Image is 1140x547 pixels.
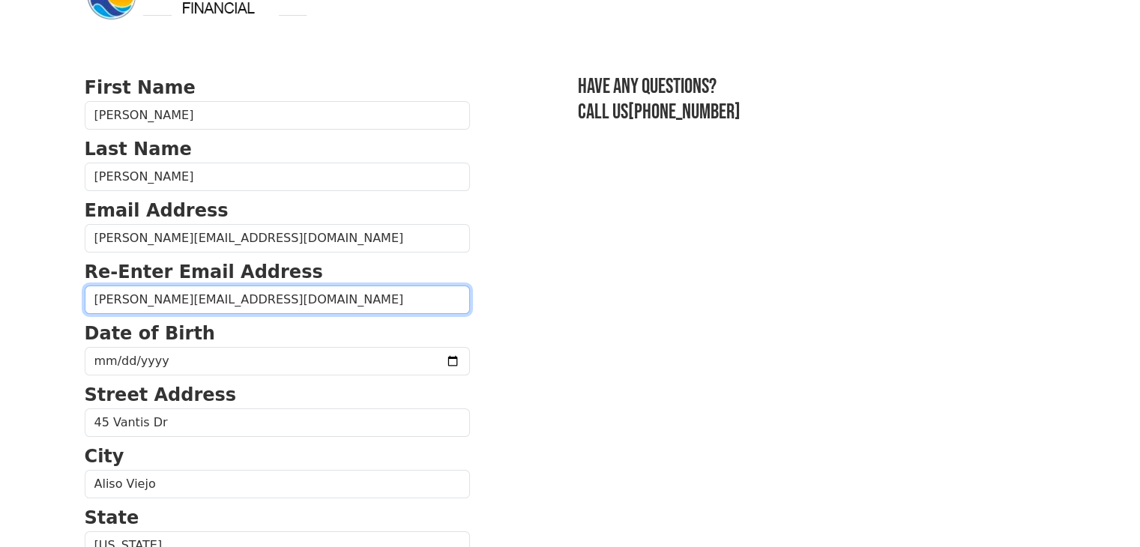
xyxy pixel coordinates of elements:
[85,384,237,405] strong: Street Address
[85,285,470,314] input: Re-Enter Email Address
[578,74,1056,100] h3: Have any questions?
[85,77,196,98] strong: First Name
[85,323,215,344] strong: Date of Birth
[85,163,470,191] input: Last Name
[578,100,1056,125] h3: Call us
[628,100,741,124] a: [PHONE_NUMBER]
[85,200,229,221] strong: Email Address
[85,446,124,467] strong: City
[85,507,139,528] strong: State
[85,139,192,160] strong: Last Name
[85,224,470,253] input: Email Address
[85,262,323,282] strong: Re-Enter Email Address
[85,101,470,130] input: First Name
[85,408,470,437] input: Street Address
[85,470,470,498] input: City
